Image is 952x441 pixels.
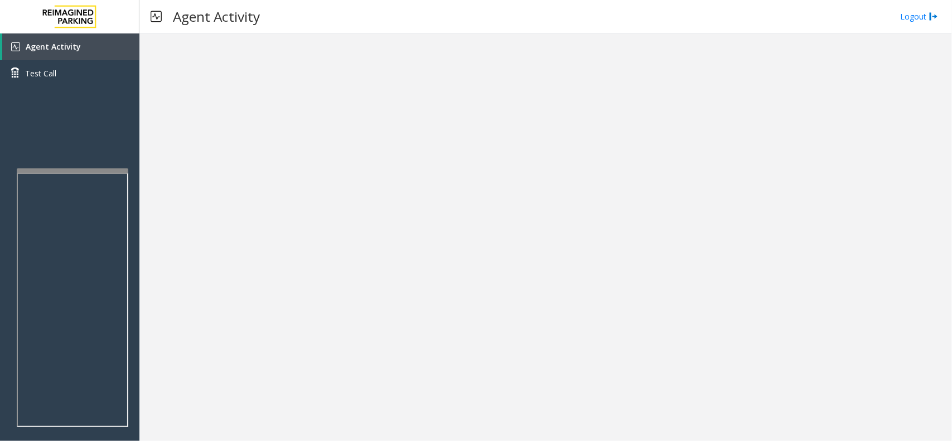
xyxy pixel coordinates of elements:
[26,41,81,52] span: Agent Activity
[11,42,20,51] img: 'icon'
[151,3,162,30] img: pageIcon
[929,11,938,22] img: logout
[900,11,938,22] a: Logout
[2,33,139,60] a: Agent Activity
[167,3,265,30] h3: Agent Activity
[25,67,56,79] span: Test Call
